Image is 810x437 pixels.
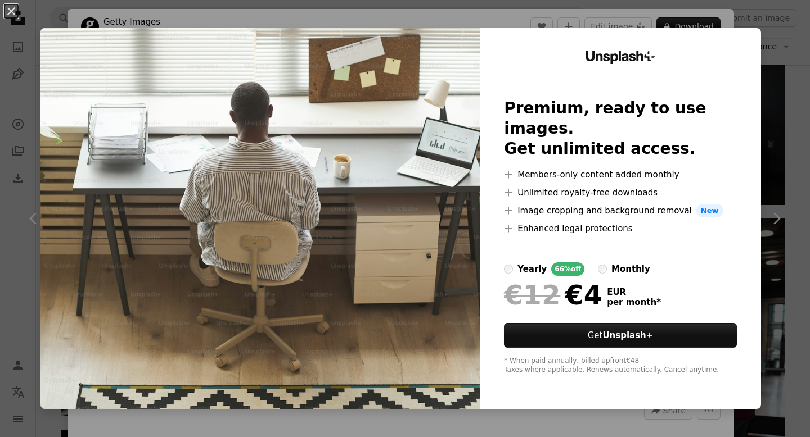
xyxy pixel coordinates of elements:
div: 66% off [551,262,584,276]
strong: Unsplash+ [602,330,653,340]
h2: Premium, ready to use images. Get unlimited access. [504,98,737,159]
span: New [696,204,723,217]
span: EUR [607,287,661,297]
div: yearly [517,262,547,276]
div: monthly [611,262,650,276]
div: €4 [504,280,602,309]
span: per month * [607,297,661,307]
input: monthly [598,265,607,274]
li: Enhanced legal protections [504,222,737,235]
span: €12 [504,280,560,309]
li: Image cropping and background removal [504,204,737,217]
input: yearly66%off [504,265,513,274]
button: GetUnsplash+ [504,323,737,348]
li: Unlimited royalty-free downloads [504,186,737,199]
li: Members-only content added monthly [504,168,737,181]
div: * When paid annually, billed upfront €48 Taxes where applicable. Renews automatically. Cancel any... [504,357,737,375]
